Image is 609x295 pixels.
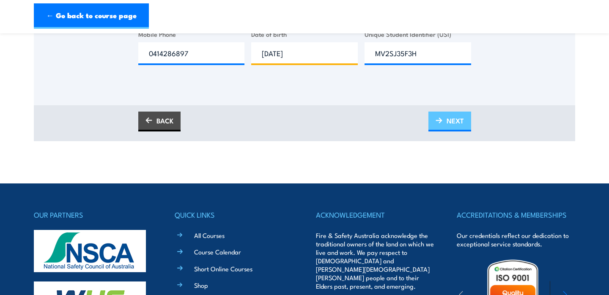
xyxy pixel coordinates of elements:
[194,247,241,256] a: Course Calendar
[365,29,471,39] label: Unique Student Identifier (USI)
[428,112,471,131] a: NEXT
[457,231,575,248] p: Our credentials reflect our dedication to exceptional service standards.
[194,231,225,240] a: All Courses
[194,281,208,290] a: Shop
[457,209,575,221] h4: ACCREDITATIONS & MEMBERSHIPS
[34,230,146,272] img: nsca-logo-footer
[251,29,358,39] label: Date of birth
[138,29,245,39] label: Mobile Phone
[175,209,293,221] h4: QUICK LINKS
[138,112,181,131] a: BACK
[194,264,252,273] a: Short Online Courses
[34,209,152,221] h4: OUR PARTNERS
[447,109,464,132] span: NEXT
[316,209,434,221] h4: ACKNOWLEDGEMENT
[34,3,149,29] a: ← Go back to course page
[316,231,434,290] p: Fire & Safety Australia acknowledge the traditional owners of the land on which we live and work....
